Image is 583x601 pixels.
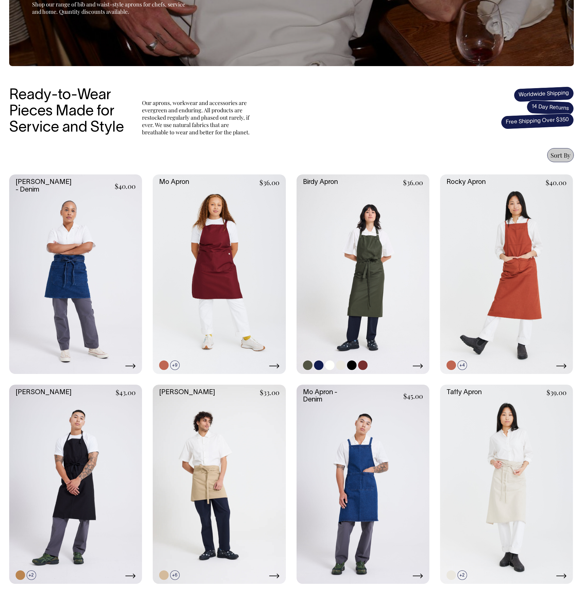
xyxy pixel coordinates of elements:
span: Sort By [551,151,570,159]
span: +4 [458,360,467,370]
span: +2 [27,570,36,580]
span: +6 [170,570,180,580]
p: Our aprons, workwear and accessories are evergreen and enduring. All products are restocked regul... [142,99,252,136]
h3: Ready-to-Wear Pieces Made for Service and Style [9,88,129,136]
span: +2 [458,570,467,580]
span: Worldwide Shipping [514,86,574,102]
span: Shop our range of bib and waist-style aprons for chefs, service and home. Quantity discounts avai... [32,1,185,15]
span: +9 [170,360,180,370]
span: 14 Day Returns [526,100,574,116]
span: Free Shipping Over $350 [501,113,574,129]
